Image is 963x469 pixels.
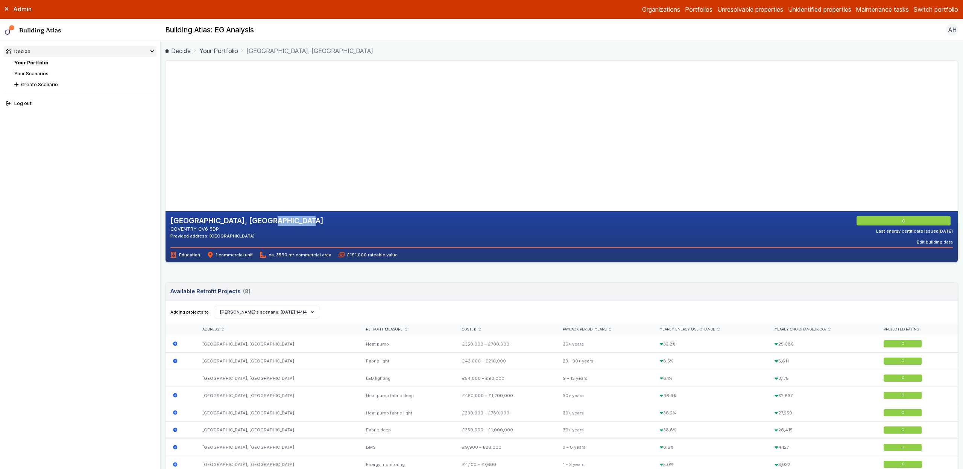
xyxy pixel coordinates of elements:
a: Unidentified properties [788,5,851,14]
span: Retrofit measure [366,327,403,332]
div: [GEOGRAPHIC_DATA], [GEOGRAPHIC_DATA] [195,335,359,352]
span: C [901,393,904,398]
div: £450,000 – £1,200,000 [455,387,556,404]
div: LED lighting [359,370,455,387]
span: kgCO₂ [815,327,826,331]
a: Organizations [642,5,680,14]
span: Address [202,327,219,332]
div: [GEOGRAPHIC_DATA], [GEOGRAPHIC_DATA] [195,370,359,387]
div: £330,000 – £780,000 [455,404,556,422]
div: Fabric light [359,352,455,370]
div: BMS [359,439,455,456]
span: £191,000 rateable value [339,252,398,258]
span: Education [170,252,200,258]
a: Decide [165,46,191,55]
span: Adding projects to [170,309,209,315]
div: 3 – 8 years [556,439,652,456]
div: Fabric deep [359,422,455,439]
button: Log out [4,98,156,109]
a: Your Scenarios [14,71,49,76]
div: Heat pump fabric light [359,404,455,422]
div: 36.2% [653,404,767,422]
span: (8) [243,287,251,295]
div: 6.6% [653,439,767,456]
span: Yearly GHG change, [775,327,826,332]
div: 8.5% [653,352,767,370]
a: Maintenance tasks [856,5,909,14]
summary: Decide [4,46,156,57]
div: 9 – 15 years [556,370,652,387]
button: Create Scenario [12,79,156,90]
h2: Building Atlas: EG Analysis [165,25,254,35]
div: 6.1% [653,370,767,387]
div: Provided address: [GEOGRAPHIC_DATA] [170,233,324,239]
div: 4,127 [767,439,876,456]
a: Your Portfolio [199,46,238,55]
div: 33.2% [653,335,767,352]
div: 23 – 30+ years [556,352,652,370]
a: Your Portfolio [14,60,48,65]
div: £43,000 – £210,000 [455,352,556,370]
a: Portfolios [685,5,712,14]
button: [PERSON_NAME]’s scenario; [DATE] 14:14 [214,306,320,318]
address: COVENTRY CV6 5DP [170,225,324,233]
div: £54,000 – £90,000 [455,370,556,387]
div: 5,811 [767,352,876,370]
div: Projected rating [884,327,951,332]
div: 27,259 [767,404,876,422]
div: Last energy certificate issued [876,228,953,234]
div: Heat pump [359,335,455,352]
div: [GEOGRAPHIC_DATA], [GEOGRAPHIC_DATA] [195,387,359,404]
span: C [901,428,904,432]
span: C [901,376,904,381]
span: C [901,341,904,346]
span: Payback period, years [563,327,606,332]
span: ca. 3560 m² commercial area [260,252,331,258]
div: 3,178 [767,370,876,387]
span: C [901,410,904,415]
button: Edit building data [917,239,953,245]
div: 38.6% [653,422,767,439]
div: [GEOGRAPHIC_DATA], [GEOGRAPHIC_DATA] [195,404,359,422]
h3: Available Retrofit Projects [170,287,250,295]
div: 25,686 [767,335,876,352]
div: 30+ years [556,387,652,404]
span: Yearly energy use change [660,327,715,332]
div: Heat pump fabric deep [359,387,455,404]
span: AH [948,25,957,34]
button: AH [946,24,958,36]
div: £9,900 – £28,000 [455,439,556,456]
div: [GEOGRAPHIC_DATA], [GEOGRAPHIC_DATA] [195,352,359,370]
time: [DATE] [939,228,953,234]
div: [GEOGRAPHIC_DATA], [GEOGRAPHIC_DATA] [195,422,359,439]
a: Unresolvable properties [717,5,783,14]
span: 1 commercial unit [207,252,253,258]
span: C [903,218,906,224]
img: main-0bbd2752.svg [5,25,15,35]
span: C [901,462,904,467]
span: [GEOGRAPHIC_DATA], [GEOGRAPHIC_DATA] [246,46,373,55]
div: £350,000 – £700,000 [455,335,556,352]
div: 30+ years [556,335,652,352]
div: [GEOGRAPHIC_DATA], [GEOGRAPHIC_DATA] [195,439,359,456]
button: Switch portfolio [914,5,958,14]
div: 46.9% [653,387,767,404]
div: Decide [6,48,30,55]
div: 32,837 [767,387,876,404]
div: £350,000 – £1,000,000 [455,422,556,439]
div: 30+ years [556,404,652,422]
h2: [GEOGRAPHIC_DATA], [GEOGRAPHIC_DATA] [170,216,324,226]
span: Cost, £ [462,327,476,332]
span: C [901,359,904,364]
span: C [901,445,904,450]
div: 30+ years [556,422,652,439]
div: 26,415 [767,422,876,439]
